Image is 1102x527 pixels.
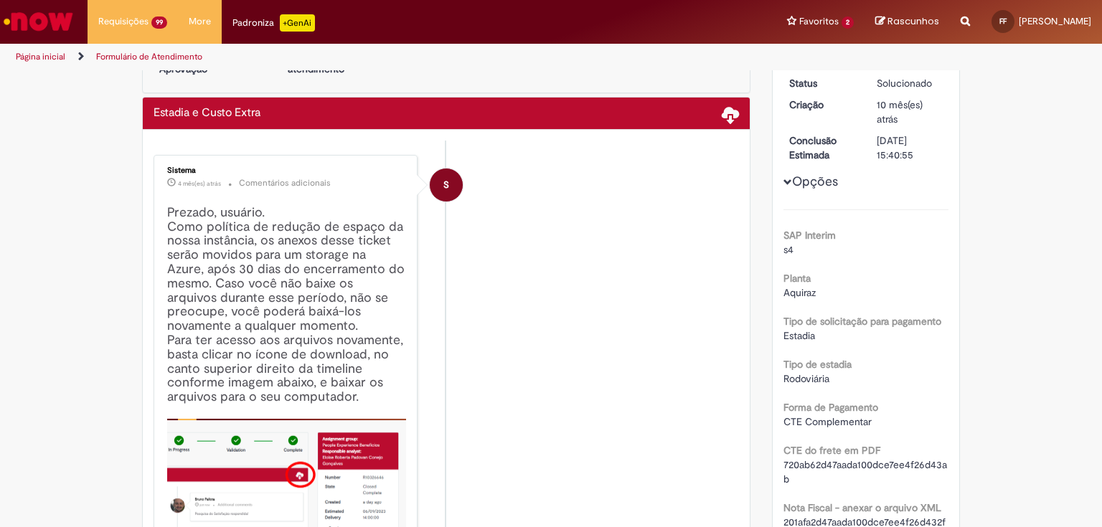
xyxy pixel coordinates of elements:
p: +GenAi [280,14,315,32]
img: ServiceNow [1,7,75,36]
dt: Criação [778,98,867,112]
b: SAP Interim [783,229,836,242]
span: More [189,14,211,29]
dt: Conclusão Estimada [778,133,867,162]
span: s4 [783,243,793,256]
b: Planta [783,272,811,285]
span: 2 [842,16,854,29]
b: Tipo de estadia [783,358,852,371]
span: 10 mês(es) atrás [877,98,923,125]
b: Tipo de solicitação para pagamento [783,315,941,328]
span: Rascunhos [887,14,939,28]
span: Favoritos [799,14,839,29]
span: Baixar anexos [722,105,739,123]
span: FF [999,16,1007,26]
div: Sistema [167,166,406,175]
span: Rodoviária [783,372,829,385]
span: 720ab62d47aada100dce7ee4f26d43ab [783,458,947,485]
span: 99 [151,16,167,29]
span: Estadia [783,329,815,342]
a: Rascunhos [875,15,939,29]
b: CTE do frete em PDF [783,444,880,457]
a: Página inicial [16,51,65,62]
div: [DATE] 15:40:55 [877,133,943,162]
div: Padroniza [232,14,315,32]
span: S [443,168,449,202]
time: 18/12/2024 09:40:51 [877,98,923,125]
div: System [430,168,463,201]
dt: Status [778,76,867,90]
time: 16/06/2025 01:03:04 [178,179,221,188]
span: Requisições [98,14,149,29]
b: Nota Fiscal - anexar o arquivo XML [783,501,941,514]
span: 4 mês(es) atrás [178,179,221,188]
div: Solucionado [877,76,943,90]
small: Comentários adicionais [239,177,331,189]
span: [PERSON_NAME] [1019,15,1091,27]
b: Forma de Pagamento [783,401,878,414]
span: CTE Complementar [783,415,872,428]
a: Formulário de Atendimento [96,51,202,62]
h2: Estadia e Custo Extra Histórico de tíquete [154,107,260,120]
span: Aquiraz [783,286,816,299]
ul: Trilhas de página [11,44,724,70]
div: 18/12/2024 09:40:51 [877,98,943,126]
